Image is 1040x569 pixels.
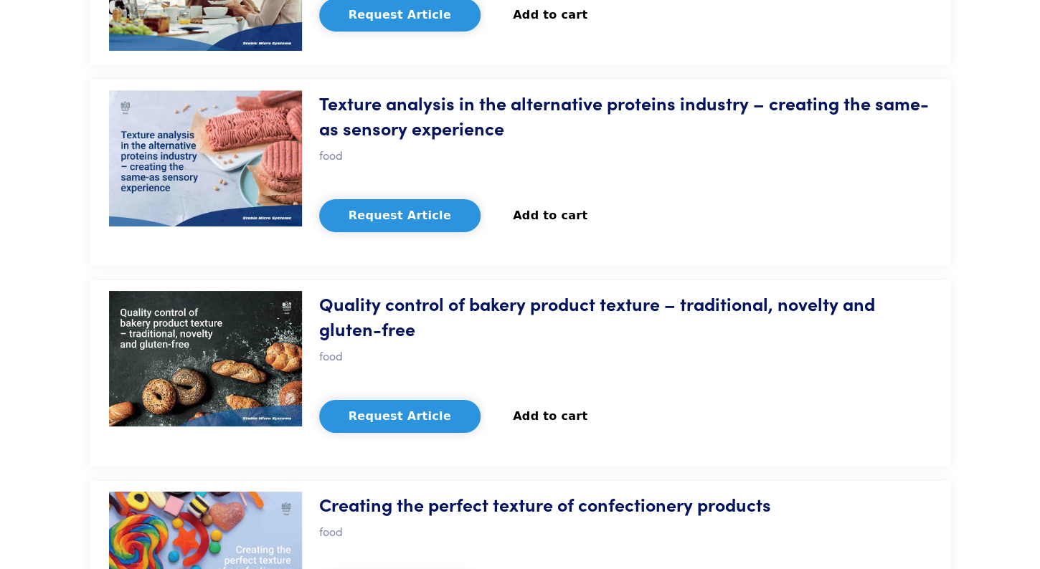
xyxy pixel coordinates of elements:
button: Add to cart [484,401,616,432]
img: food-baking.jpg [109,291,302,426]
p: food [319,522,343,541]
img: food-alt-proteins.jpg [109,90,302,226]
p: food [319,347,343,365]
button: Request Article [319,199,481,232]
h5: Quality control of bakery product texture – traditional, novelty and gluten-free [319,291,932,341]
h5: Creating the perfect texture of confectionery products [319,492,771,517]
button: Add to cart [484,200,616,231]
button: Request Article [319,400,481,433]
h5: Texture analysis in the alternative proteins industry – creating the same-as sensory experience [319,90,932,140]
p: food [319,146,343,165]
